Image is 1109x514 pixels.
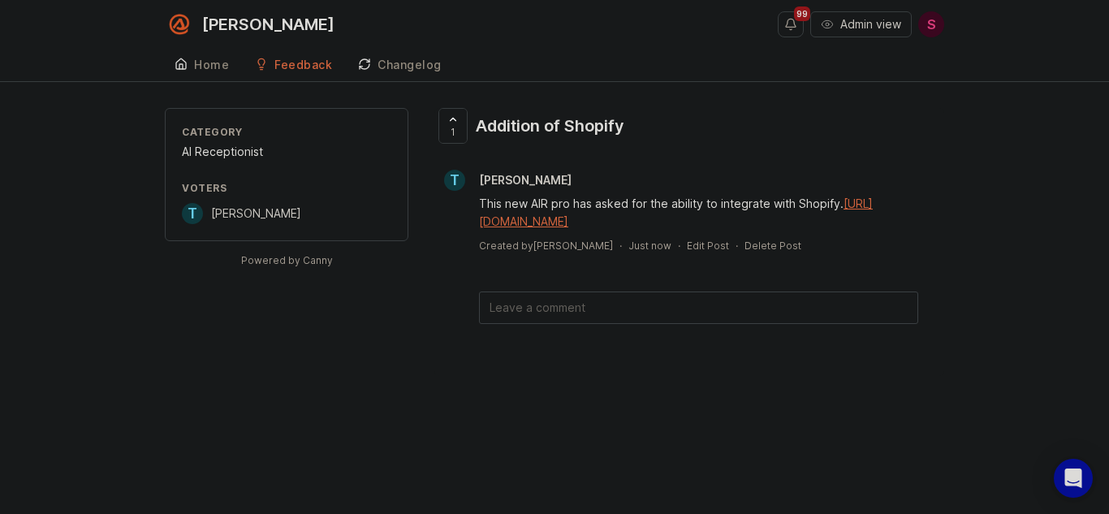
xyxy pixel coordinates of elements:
[274,59,332,71] div: Feedback
[434,170,585,191] a: T[PERSON_NAME]
[182,125,391,139] div: Category
[182,181,391,195] div: Voters
[1054,459,1093,498] div: Open Intercom Messenger
[165,10,194,39] img: Smith.ai logo
[810,11,912,37] button: Admin view
[479,195,918,231] div: This new AIR pro has asked for the ability to integrate with Shopify.
[479,173,572,187] span: [PERSON_NAME]
[202,16,334,32] div: [PERSON_NAME]
[778,11,804,37] button: Notifications
[619,239,622,253] div: ·
[744,239,801,253] div: Delete Post
[794,6,810,21] span: 99
[918,11,944,37] button: S
[444,170,465,191] div: T
[476,114,624,137] div: Addition of Shopify
[182,203,203,224] div: T
[927,15,936,34] span: S
[182,203,301,224] a: T[PERSON_NAME]
[736,239,738,253] div: ·
[628,239,671,253] a: Just now
[687,239,729,253] div: Edit Post
[239,251,335,270] a: Powered by Canny
[451,125,455,139] span: 1
[378,59,442,71] div: Changelog
[245,49,342,82] a: Feedback
[348,49,451,82] a: Changelog
[678,239,680,253] div: ·
[438,108,468,144] button: 1
[840,16,901,32] span: Admin view
[194,59,229,71] div: Home
[182,143,391,161] div: AI Receptionist
[165,49,239,82] a: Home
[479,239,613,253] div: Created by [PERSON_NAME]
[211,206,301,220] span: [PERSON_NAME]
